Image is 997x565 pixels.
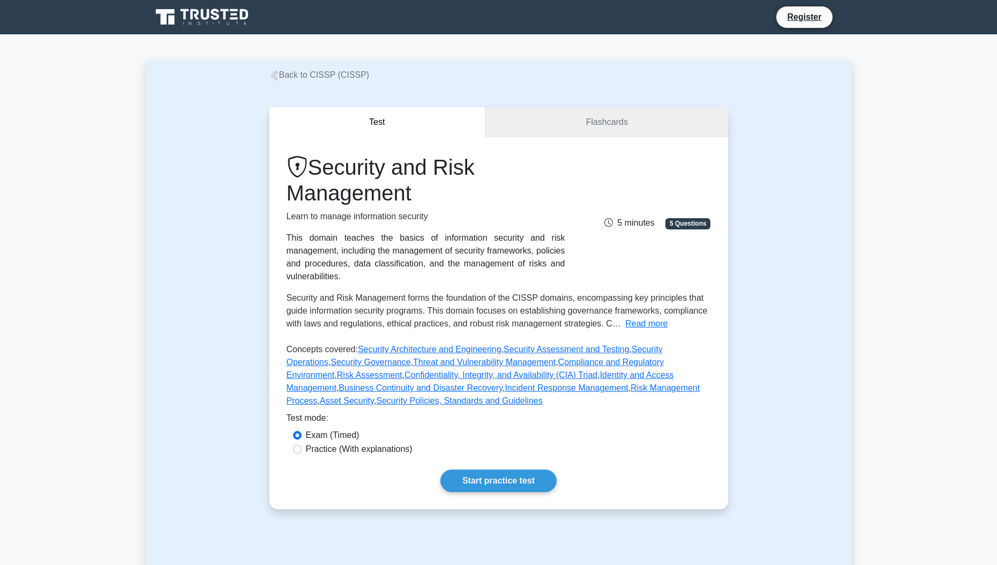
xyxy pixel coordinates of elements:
[485,107,728,138] a: Flashcards
[625,317,668,330] button: Read more
[287,210,565,223] p: Learn to manage information security
[320,396,374,405] a: Asset Security
[287,232,565,283] div: This domain teaches the basics of information security and risk management, including the managem...
[781,10,828,24] a: Register
[287,293,708,328] span: Security and Risk Management forms the foundation of the CISSP domains, encompassing key principl...
[505,383,628,392] a: Incident Response Management
[358,345,501,354] a: Security Architecture and Engineering
[413,358,556,367] a: Threat and Vulnerability Management
[337,370,402,380] a: Risk Assessment
[269,70,370,79] a: Back to CISSP (CISSP)
[376,396,542,405] a: Security Policies, Standards and Guidelines
[287,343,711,412] p: Concepts covered: , , , , , , , , , , , , ,
[504,345,629,354] a: Security Assessment and Testing
[440,470,557,492] a: Start practice test
[404,370,597,380] a: Confidentiality, Integrity, and Availability (CIA) Triad
[665,218,710,229] span: 5 Questions
[604,218,654,227] span: 5 minutes
[306,429,359,442] label: Exam (Timed)
[331,358,410,367] a: Security Governance
[306,443,413,456] label: Practice (With explanations)
[287,412,711,429] div: Test mode:
[287,154,565,206] h1: Security and Risk Management
[339,383,503,392] a: Business Continuity and Disaster Recovery
[269,107,486,138] button: Test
